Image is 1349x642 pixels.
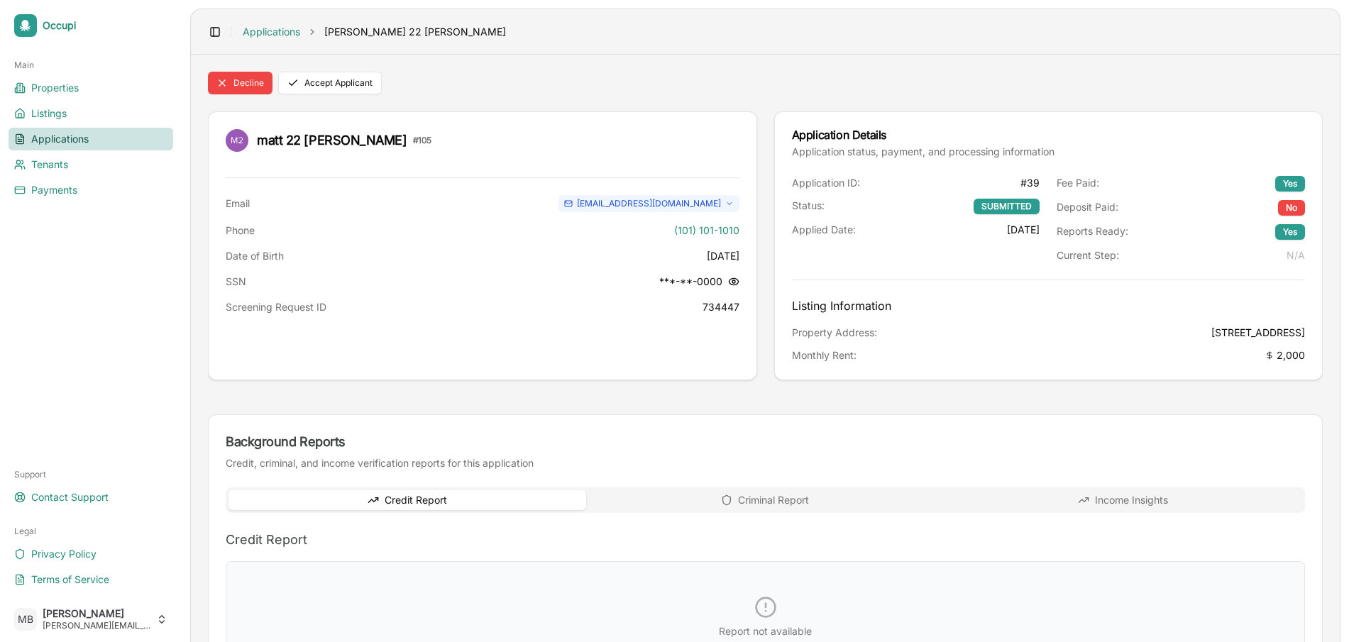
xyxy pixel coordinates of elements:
span: [EMAIL_ADDRESS][DOMAIN_NAME] [577,198,721,209]
span: Monthly Rent: [792,348,857,362]
span: Fee Paid: [1057,176,1099,192]
button: Credit Report [228,490,586,510]
div: Application Details [792,129,1306,140]
span: Listings [31,106,67,121]
span: Deposit Paid: [1057,200,1118,216]
div: Application status, payment, and processing information [792,145,1306,159]
div: SUBMITTED [974,199,1040,214]
span: 2,000 [1265,348,1305,362]
span: [PERSON_NAME][EMAIL_ADDRESS][DOMAIN_NAME] [43,620,150,631]
nav: breadcrumb [243,25,506,39]
span: [STREET_ADDRESS] [1211,326,1305,340]
div: Yes [1275,176,1305,192]
button: Income Insights [945,490,1302,510]
span: Properties [31,81,79,95]
button: Criminal Report [586,490,944,510]
div: Yes [1275,224,1305,240]
span: Payments [31,183,77,197]
span: Contact Support [31,490,109,504]
span: # 39 [1020,176,1040,190]
span: [PERSON_NAME] [43,607,150,620]
span: [DATE] [1007,223,1040,237]
a: Properties [9,77,173,99]
button: Accept Applicant [278,72,382,94]
div: Background Reports [226,432,1305,452]
a: Contact Support [9,486,173,509]
dt: Screening Request ID [226,300,326,314]
span: Application ID: [792,176,860,190]
span: matt 22 [PERSON_NAME] [257,131,407,150]
dt: Phone [226,223,255,238]
div: No [1278,200,1305,216]
span: Applied Date: [792,223,856,237]
h4: Listing Information [792,297,1306,314]
dt: Email [226,197,250,211]
div: Credit, criminal, and income verification reports for this application [226,456,1305,470]
div: Support [9,463,173,486]
a: Terms of Service [9,568,173,591]
span: Occupi [43,19,167,32]
p: Report not available [238,624,1293,638]
div: Legal [9,520,173,543]
span: Terms of Service [31,572,109,587]
div: Main [9,54,173,77]
span: Tenants [31,157,68,172]
a: Payments [9,179,173,201]
dt: SSN [226,275,246,289]
span: Applications [31,132,89,146]
a: Listings [9,102,173,125]
span: # 105 [413,135,431,146]
span: Privacy Policy [31,547,97,561]
span: [PERSON_NAME] 22 [PERSON_NAME] [324,25,506,39]
button: Decline [208,72,272,94]
a: Applications [243,25,300,39]
span: Status: [792,199,825,214]
span: N/A [1287,249,1305,261]
a: Privacy Policy [9,543,173,565]
span: Reports Ready: [1057,224,1128,240]
button: MB[PERSON_NAME][PERSON_NAME][EMAIL_ADDRESS][DOMAIN_NAME] [9,602,173,636]
span: Property Address: [792,326,877,340]
span: MB [14,608,37,631]
dd: [DATE] [707,249,739,263]
span: 734447 [703,301,739,313]
a: Applications [9,128,173,150]
span: Current Step: [1057,248,1119,262]
a: Tenants [9,153,173,176]
a: Occupi [9,9,173,43]
img: matt 22 barnicle [226,129,248,152]
a: (101) 101-1010 [674,224,739,236]
h3: Credit Report [226,530,1305,550]
dt: Date of Birth [226,249,284,263]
